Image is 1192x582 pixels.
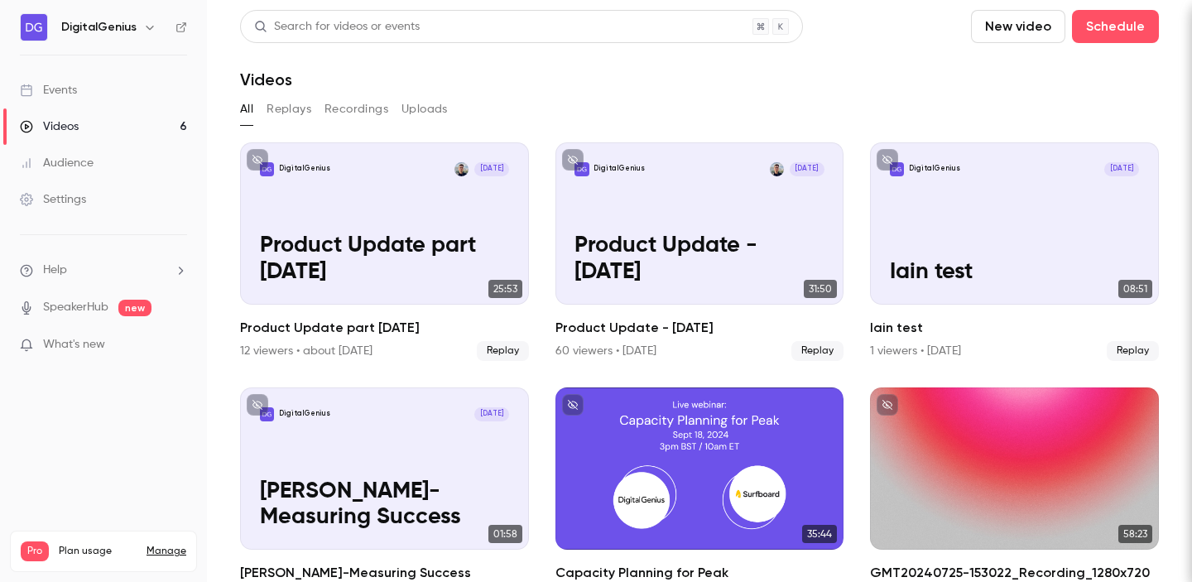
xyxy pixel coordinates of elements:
[240,70,292,89] h1: Videos
[555,343,656,359] div: 60 viewers • [DATE]
[260,233,510,285] p: Product Update part [DATE]
[247,149,268,171] button: unpublished
[20,118,79,135] div: Videos
[1118,280,1152,298] span: 08:51
[167,338,187,353] iframe: Noticeable Trigger
[474,407,509,421] span: [DATE]
[20,191,86,208] div: Settings
[43,262,67,279] span: Help
[870,343,961,359] div: 1 viewers • [DATE]
[61,19,137,36] h6: DigitalGenius
[240,343,372,359] div: 12 viewers • about [DATE]
[870,318,1159,338] h2: Iain test
[1104,162,1139,176] span: [DATE]
[870,142,1159,361] li: Iain test
[240,10,1159,572] section: Videos
[555,142,844,361] li: Product Update - July 2025
[477,341,529,361] span: Replay
[279,409,330,419] p: DigitalGenius
[401,96,448,123] button: Uploads
[20,155,94,171] div: Audience
[21,541,49,561] span: Pro
[870,142,1159,361] a: Iain testDigitalGenius[DATE]Iain test08:51Iain test1 viewers • [DATE]Replay
[562,149,584,171] button: unpublished
[454,162,469,176] img: Attila Brozik
[790,162,824,176] span: [DATE]
[254,18,420,36] div: Search for videos or events
[562,394,584,416] button: unpublished
[877,149,898,171] button: unpublished
[240,96,253,123] button: All
[21,14,47,41] img: DigitalGenius
[770,162,784,176] img: Attila Brozik
[1072,10,1159,43] button: Schedule
[555,318,844,338] h2: Product Update - [DATE]
[247,394,268,416] button: unpublished
[20,262,187,279] li: help-dropdown-opener
[488,525,522,543] span: 01:58
[1107,341,1159,361] span: Replay
[877,394,898,416] button: unpublished
[240,318,529,338] h2: Product Update part [DATE]
[791,341,844,361] span: Replay
[474,162,509,176] span: [DATE]
[971,10,1065,43] button: New video
[909,164,960,174] p: DigitalGenius
[118,300,151,316] span: new
[324,96,388,123] button: Recordings
[240,142,529,361] a: Product Update part 2 - August 2025DigitalGeniusAttila Brozik[DATE]Product Update part [DATE]25:5...
[890,259,1140,286] p: Iain test
[260,479,510,531] p: [PERSON_NAME]-Measuring Success
[267,96,311,123] button: Replays
[20,82,77,99] div: Events
[147,545,186,558] a: Manage
[43,336,105,354] span: What's new
[574,233,824,285] p: Product Update - [DATE]
[555,142,844,361] a: Product Update - July 2025DigitalGeniusAttila Brozik[DATE]Product Update - [DATE]31:50Product Upd...
[240,142,529,361] li: Product Update part 2 - August 2025
[279,164,330,174] p: DigitalGenius
[488,280,522,298] span: 25:53
[1118,525,1152,543] span: 58:23
[802,525,837,543] span: 35:44
[594,164,645,174] p: DigitalGenius
[59,545,137,558] span: Plan usage
[804,280,837,298] span: 31:50
[43,299,108,316] a: SpeakerHub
